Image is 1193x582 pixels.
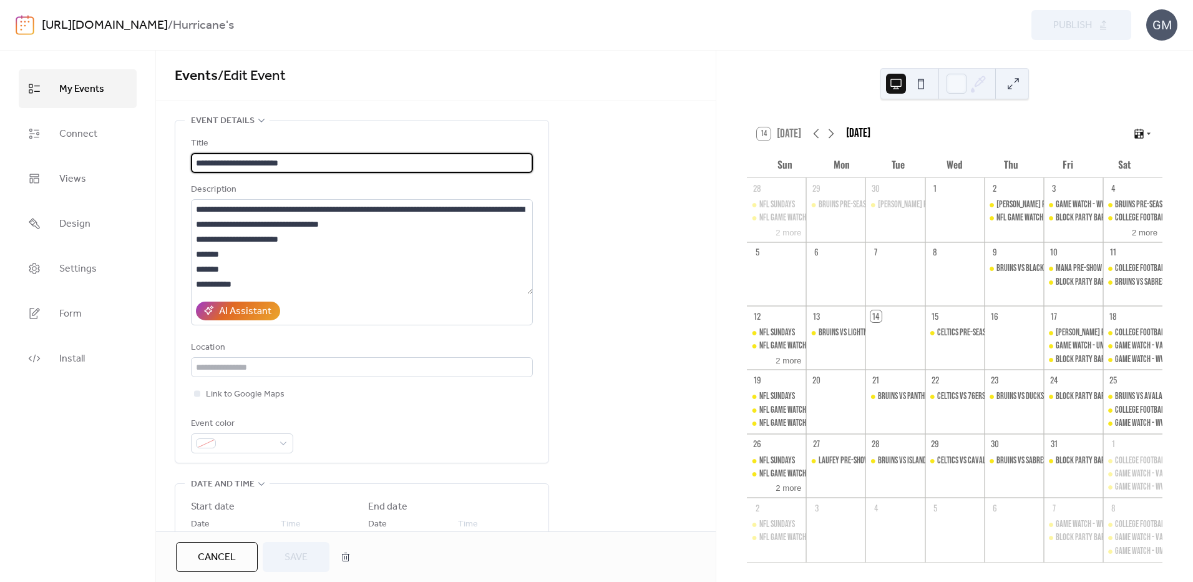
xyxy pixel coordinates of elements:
[811,375,822,386] div: 20
[747,199,806,211] div: NFL SUNDAYS
[751,310,762,322] div: 12
[751,247,762,258] div: 5
[1056,276,1126,289] div: Block Party Bar Crawl
[989,310,1000,322] div: 16
[930,438,941,450] div: 29
[1096,151,1152,178] div: Sat
[930,182,941,194] div: 1
[59,349,85,369] span: Install
[191,417,291,432] div: Event color
[191,182,530,197] div: Description
[870,247,882,258] div: 7
[42,14,168,37] a: [URL][DOMAIN_NAME]
[814,151,870,178] div: Mon
[989,438,1000,450] div: 30
[1115,545,1177,558] div: GAME WATCH - UMIAMI
[218,62,286,90] span: / Edit Event
[985,455,1044,467] div: BRUINS vs SABRES
[865,199,925,211] div: ADAM SANDLER PRE-SHOW PARTY
[996,262,1106,275] div: BRUINS vs BLACKHAWKS - HOME OPENER
[1108,247,1119,258] div: 11
[996,390,1044,403] div: BRUINS vs DUCKS
[771,353,806,366] button: 2 more
[759,340,829,352] div: NFL GAME WATCH - 49ERS
[1103,262,1162,275] div: COLLEGE FOOTBALL SATURDAYS
[927,151,983,178] div: Wed
[1056,262,1121,275] div: MANA PRE-SHOW PARTY
[191,340,530,355] div: Location
[16,15,34,35] img: logo
[219,304,271,319] div: AI Assistant
[1056,353,1126,366] div: Block Party Bar Crawl
[1115,417,1168,430] div: GAME WATCH - WVU
[937,390,1028,403] div: CELTICS vs 76ERS - HOME OPENER
[747,455,806,467] div: NFL SUNDAYS
[168,14,173,37] b: /
[751,502,762,513] div: 2
[759,390,795,403] div: NFL SUNDAYS
[1103,545,1162,558] div: GAME WATCH - UMIAMI
[759,404,834,417] div: NFL GAME WATCH - BROWNS
[191,136,530,151] div: Title
[925,390,985,403] div: CELTICS vs 76ERS - HOME OPENER
[751,438,762,450] div: 26
[1115,468,1189,480] div: GAME WATCH - VANDERBILT
[937,327,993,339] div: CELTICS PRE-SEASON
[176,542,258,572] a: Cancel
[59,124,97,144] span: Connect
[989,375,1000,386] div: 23
[1056,390,1126,403] div: Block Party Bar Crawl
[1044,518,1103,531] div: GAME WATCH - WVU
[811,438,822,450] div: 27
[1115,199,1170,211] div: BRUINS PRE-SEASON
[930,247,941,258] div: 8
[996,455,1046,467] div: BRUINS vs SABRES
[1103,353,1162,366] div: GAME WATCH - WVU
[59,259,97,279] span: Settings
[925,455,985,467] div: CELTICS vs CAVALIERS
[1103,468,1162,480] div: GAME WATCH - VANDERBILT
[191,500,235,515] div: Start date
[1056,518,1109,531] div: GAME WATCH - WVU
[870,182,882,194] div: 30
[19,204,137,243] a: Design
[191,517,210,532] span: Date
[1056,212,1126,224] div: Block Party Bar Crawl
[747,212,806,224] div: NFL GAME WATCH - BROWNS
[368,500,407,515] div: End date
[1103,455,1162,467] div: COLLEGE FOOTBALL SATURDAYS
[985,262,1044,275] div: BRUINS vs BLACKHAWKS - HOME OPENER
[59,304,82,324] span: Form
[747,518,806,531] div: NFL SUNDAYS
[878,455,937,467] div: BRUINS vs ISLANDERS
[1103,417,1162,430] div: GAME WATCH - WVU
[1108,502,1119,513] div: 8
[751,182,762,194] div: 28
[175,62,218,90] a: Events
[811,310,822,322] div: 13
[759,199,795,211] div: NFL SUNDAYS
[759,455,795,467] div: NFL SUNDAYS
[368,517,387,532] span: Date
[1103,327,1162,339] div: COLLEGE FOOTBALL SATURDAYS
[196,302,280,320] button: AI Assistant
[996,199,1089,211] div: [PERSON_NAME] PRE-SHOW PARTY
[1056,199,1109,211] div: GAME WATCH - WVU
[759,417,829,430] div: NFL GAME WATCH - 49ERS
[989,182,1000,194] div: 2
[985,390,1044,403] div: BRUINS vs DUCKS
[1048,247,1059,258] div: 10
[1040,151,1096,178] div: Fri
[1056,340,1118,352] div: GAME WATCH - UMIAMI
[930,310,941,322] div: 15
[1048,182,1059,194] div: 3
[1048,438,1059,450] div: 31
[989,247,1000,258] div: 9
[870,375,882,386] div: 21
[996,212,1066,224] div: NFL GAME WATCH - 49ERS
[19,339,137,378] a: Install
[1146,9,1177,41] div: GM
[19,114,137,153] a: Connect
[1108,438,1119,450] div: 1
[985,199,1044,211] div: RENEE RAPP PRE-SHOW PARTY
